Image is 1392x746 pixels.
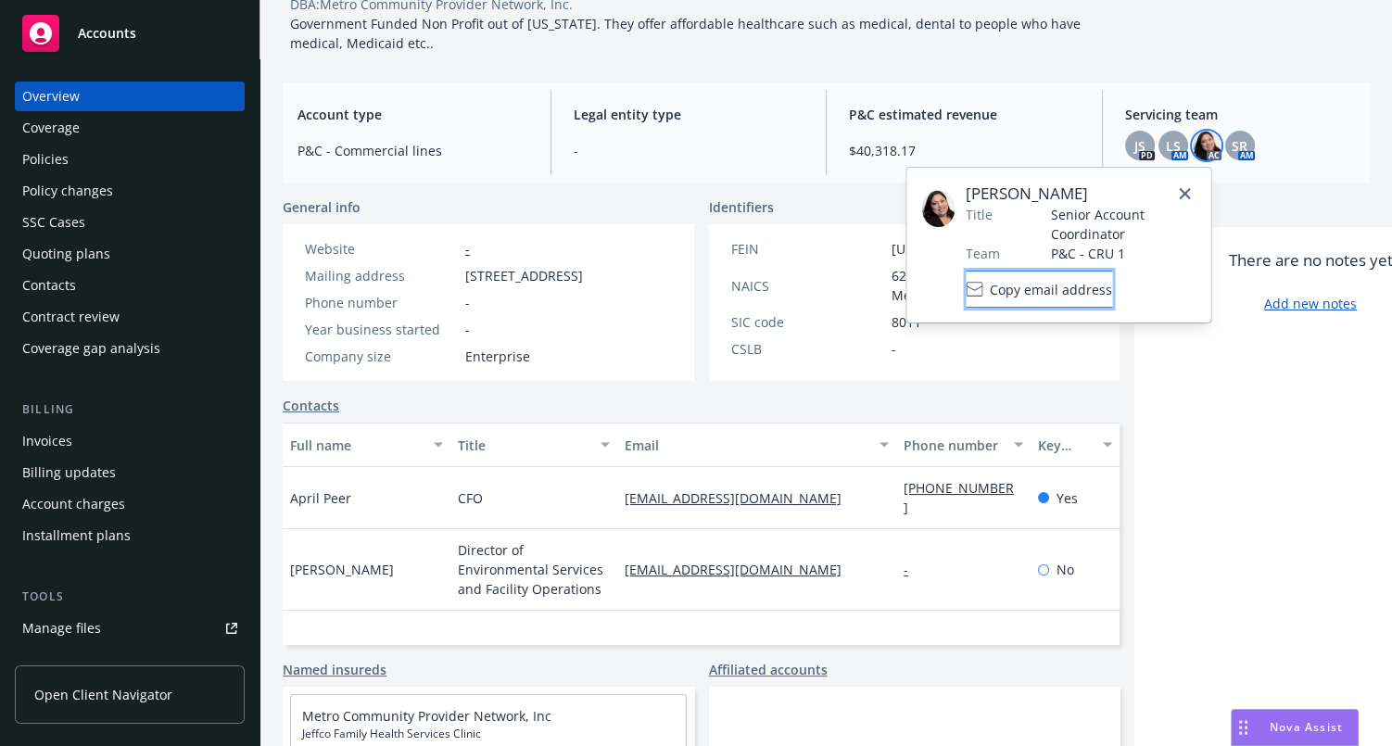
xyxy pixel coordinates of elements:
a: Add new notes [1264,294,1357,313]
a: Quoting plans [15,239,245,269]
a: Account charges [15,489,245,519]
span: P&C estimated revenue [849,105,1080,124]
span: CFO [458,488,483,508]
div: SIC code [731,312,884,332]
span: Servicing team [1125,105,1356,124]
span: 621111 - Offices of Physicians (except Mental Health Specialists) [892,266,1157,305]
a: Accounts [15,7,245,59]
span: Title [966,205,993,224]
button: Email [617,423,896,467]
span: JS [1134,136,1145,156]
a: SSC Cases [15,208,245,237]
span: Team [966,244,1000,263]
a: Affiliated accounts [709,660,828,679]
span: SR [1232,136,1247,156]
span: Director of Environmental Services and Facility Operations [458,540,611,599]
span: - [574,141,804,160]
div: NAICS [731,276,884,296]
a: Invoices [15,426,245,456]
div: Email [625,436,868,455]
span: LS [1166,136,1181,156]
button: Title [450,423,618,467]
a: - [465,240,470,258]
div: Full name [290,436,423,455]
span: Accounts [78,26,136,41]
div: Phone number [904,436,1002,455]
div: Overview [22,82,80,111]
span: Identifiers [709,197,774,217]
a: Overview [15,82,245,111]
span: [PERSON_NAME] [966,183,1196,205]
div: Contract review [22,302,120,332]
div: Policy changes [22,176,113,206]
div: Tools [15,588,245,606]
div: Invoices [22,426,72,456]
span: Open Client Navigator [34,685,172,704]
a: Contract review [15,302,245,332]
span: No [1057,560,1074,579]
a: Coverage [15,113,245,143]
div: Mailing address [305,266,458,285]
span: Nova Assist [1270,719,1343,735]
div: Manage exposures [22,645,140,675]
div: CSLB [731,339,884,359]
a: Installment plans [15,521,245,550]
a: Coverage gap analysis [15,334,245,363]
div: FEIN [731,239,884,259]
span: Government Funded Non Profit out of [US_STATE]. They offer affordable healthcare such as medical,... [290,15,1084,52]
div: Policies [22,145,69,174]
a: - [904,561,923,578]
span: Copy email address [990,280,1112,299]
span: [PERSON_NAME] [290,560,394,579]
a: Manage files [15,613,245,643]
button: Key contact [1031,423,1120,467]
span: $40,318.17 [849,141,1080,160]
div: Drag to move [1232,710,1255,745]
div: SSC Cases [22,208,85,237]
a: Policies [15,145,245,174]
div: Phone number [305,293,458,312]
div: Billing [15,400,245,419]
a: Named insureds [283,660,386,679]
span: Yes [1057,488,1078,508]
span: 8011 [892,312,921,332]
span: - [465,293,470,312]
a: [EMAIL_ADDRESS][DOMAIN_NAME] [625,489,856,507]
button: Copy email address [966,271,1112,308]
a: Contacts [283,396,339,415]
span: Account type [297,105,528,124]
div: Coverage gap analysis [22,334,160,363]
div: Quoting plans [22,239,110,269]
div: Installment plans [22,521,131,550]
span: [STREET_ADDRESS] [465,266,583,285]
div: Company size [305,347,458,366]
a: close [1173,183,1196,205]
a: Metro Community Provider Network, Inc [302,707,551,725]
img: photo [1192,131,1221,160]
div: Manage files [22,613,101,643]
div: Website [305,239,458,259]
span: Legal entity type [574,105,804,124]
div: Billing updates [22,458,116,487]
a: Manage exposures [15,645,245,675]
button: Full name [283,423,450,467]
a: Policy changes [15,176,245,206]
img: employee photo [921,190,955,227]
div: Key contact [1038,436,1092,455]
span: Enterprise [465,347,530,366]
div: Coverage [22,113,80,143]
span: [US_EMPLOYER_IDENTIFICATION_NUMBER] [892,239,1157,259]
a: Billing updates [15,458,245,487]
a: [EMAIL_ADDRESS][DOMAIN_NAME] [625,561,856,578]
span: April Peer [290,488,351,508]
span: Jeffco Family Health Services Clinic [302,726,675,742]
div: Year business started [305,320,458,339]
button: Phone number [896,423,1030,467]
span: Senior Account Coordinator [1051,205,1196,244]
span: P&C - CRU 1 [1051,244,1196,263]
div: Title [458,436,590,455]
div: Contacts [22,271,76,300]
a: Contacts [15,271,245,300]
span: P&C - Commercial lines [297,141,528,160]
